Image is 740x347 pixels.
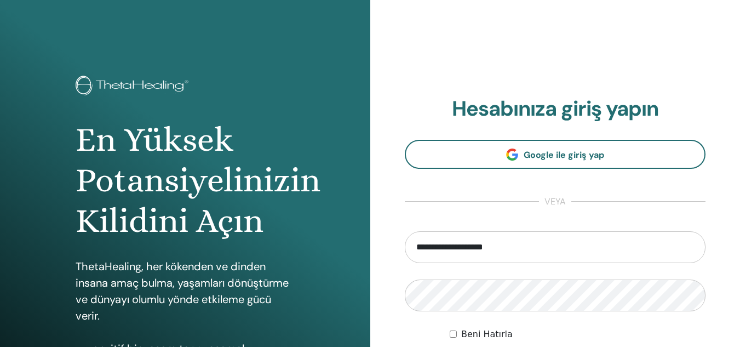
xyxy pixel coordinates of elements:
[450,328,705,341] div: Keep me authenticated indefinitely or until I manually logout
[539,195,571,208] span: veya
[405,96,706,122] h2: Hesabınıza giriş yapın
[405,140,706,169] a: Google ile giriş yap
[76,258,295,324] p: ThetaHealing, her kökenden ve dinden insana amaç bulma, yaşamları dönüştürme ve dünyayı olumlu yö...
[524,149,604,161] span: Google ile giriş yap
[461,328,513,341] label: Beni Hatırla
[76,120,295,242] h1: En Yüksek Potansiyelinizin Kilidini Açın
